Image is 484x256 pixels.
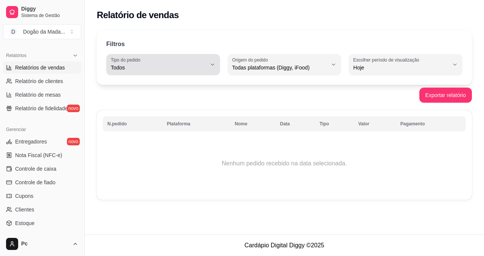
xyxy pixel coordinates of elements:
[232,64,328,71] span: Todas plataformas (Diggy, iFood)
[103,133,466,194] td: Nenhum pedido recebido na data selecionada.
[111,64,206,71] span: Todos
[97,9,179,21] h2: Relatório de vendas
[103,116,162,131] th: N.pedido
[3,3,81,21] a: DiggySistema de Gestão
[15,165,56,173] span: Controle de caixa
[3,62,81,74] a: Relatórios de vendas
[15,219,34,227] span: Estoque
[15,138,47,145] span: Entregadores
[3,123,81,136] div: Gerenciar
[85,234,484,256] footer: Cardápio Digital Diggy © 2025
[349,54,462,75] button: Escolher período de visualizaçãoHoje
[15,105,68,112] span: Relatório de fidelidade
[3,231,81,243] a: Configurações
[354,116,396,131] th: Valor
[106,54,220,75] button: Tipo do pedidoTodos
[3,24,81,39] button: Select a team
[3,75,81,87] a: Relatório de clientes
[21,12,78,19] span: Sistema de Gestão
[230,116,276,131] th: Nome
[15,206,34,213] span: Clientes
[3,163,81,175] a: Controle de caixa
[3,89,81,101] a: Relatório de mesas
[3,176,81,188] a: Controle de fiado
[23,28,65,35] div: Dogão da Mada ...
[228,54,341,75] button: Origem do pedidoTodas plataformas (Diggy, iFood)
[396,116,466,131] th: Pagamento
[3,235,81,253] button: Pc
[162,116,230,131] th: Plataforma
[3,136,81,148] a: Entregadoresnovo
[15,192,33,200] span: Cupons
[353,57,422,63] label: Escolher período de visualização
[3,217,81,229] a: Estoque
[3,204,81,216] a: Clientes
[3,149,81,161] a: Nota Fiscal (NFC-e)
[15,77,63,85] span: Relatório de clientes
[6,52,26,59] span: Relatórios
[15,151,62,159] span: Nota Fiscal (NFC-e)
[353,64,449,71] span: Hoje
[15,179,56,186] span: Controle de fiado
[21,241,69,247] span: Pc
[315,116,354,131] th: Tipo
[106,40,125,49] p: Filtros
[276,116,315,131] th: Data
[3,190,81,202] a: Cupons
[111,57,143,63] label: Tipo do pedido
[15,91,61,99] span: Relatório de mesas
[232,57,270,63] label: Origem do pedido
[3,102,81,114] a: Relatório de fidelidadenovo
[21,6,78,12] span: Diggy
[419,88,472,103] button: Exportar relatório
[9,28,17,35] span: D
[15,64,65,71] span: Relatórios de vendas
